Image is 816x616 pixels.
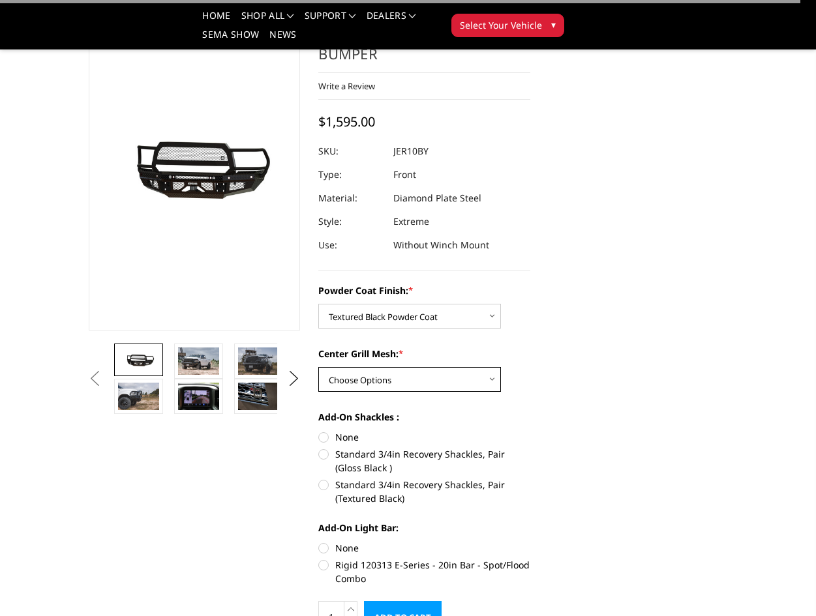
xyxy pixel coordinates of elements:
[460,18,542,32] span: Select Your Vehicle
[318,186,384,210] dt: Material:
[318,447,530,475] label: Standard 3/4in Recovery Shackles, Pair (Gloss Black )
[318,233,384,257] dt: Use:
[284,369,303,389] button: Next
[318,347,530,360] label: Center Grill Mesh:
[202,30,259,49] a: SEMA Show
[393,233,489,257] dd: Without Winch Mount
[178,383,219,410] img: Clear View Camera: Relocate your front camera and keep the functionality completely.
[318,80,375,92] a: Write a Review
[238,347,279,375] img: 2010-2018 Ram 2500-3500 - FT Series - Extreme Front Bumper
[393,163,416,186] dd: Front
[318,139,384,163] dt: SKU:
[118,383,159,410] img: 2010-2018 Ram 2500-3500 - FT Series - Extreme Front Bumper
[85,369,105,389] button: Previous
[393,210,429,233] dd: Extreme
[89,5,301,330] a: 2010-2018 Ram 2500-3500 - FT Series - Extreme Front Bumper
[318,478,530,505] label: Standard 3/4in Recovery Shackles, Pair (Textured Black)
[241,11,294,30] a: shop all
[751,553,816,616] iframe: Chat Widget
[318,210,384,233] dt: Style:
[318,163,384,186] dt: Type:
[393,139,429,163] dd: JER10BY
[202,11,230,30] a: Home
[178,347,219,375] img: 2010-2018 Ram 2500-3500 - FT Series - Extreme Front Bumper
[318,541,530,555] label: None
[318,410,530,424] label: Add-On Shackles :
[318,284,530,297] label: Powder Coat Finish:
[551,18,556,31] span: ▾
[269,30,296,49] a: News
[318,521,530,535] label: Add-On Light Bar:
[318,113,375,130] span: $1,595.00
[305,11,356,30] a: Support
[118,351,159,369] img: 2010-2018 Ram 2500-3500 - FT Series - Extreme Front Bumper
[318,558,530,585] label: Rigid 120313 E-Series - 20in Bar - Spot/Flood Combo
[238,383,279,410] img: 2010-2018 Ram 2500-3500 - FT Series - Extreme Front Bumper
[318,430,530,444] label: None
[451,14,564,37] button: Select Your Vehicle
[367,11,416,30] a: Dealers
[393,186,481,210] dd: Diamond Plate Steel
